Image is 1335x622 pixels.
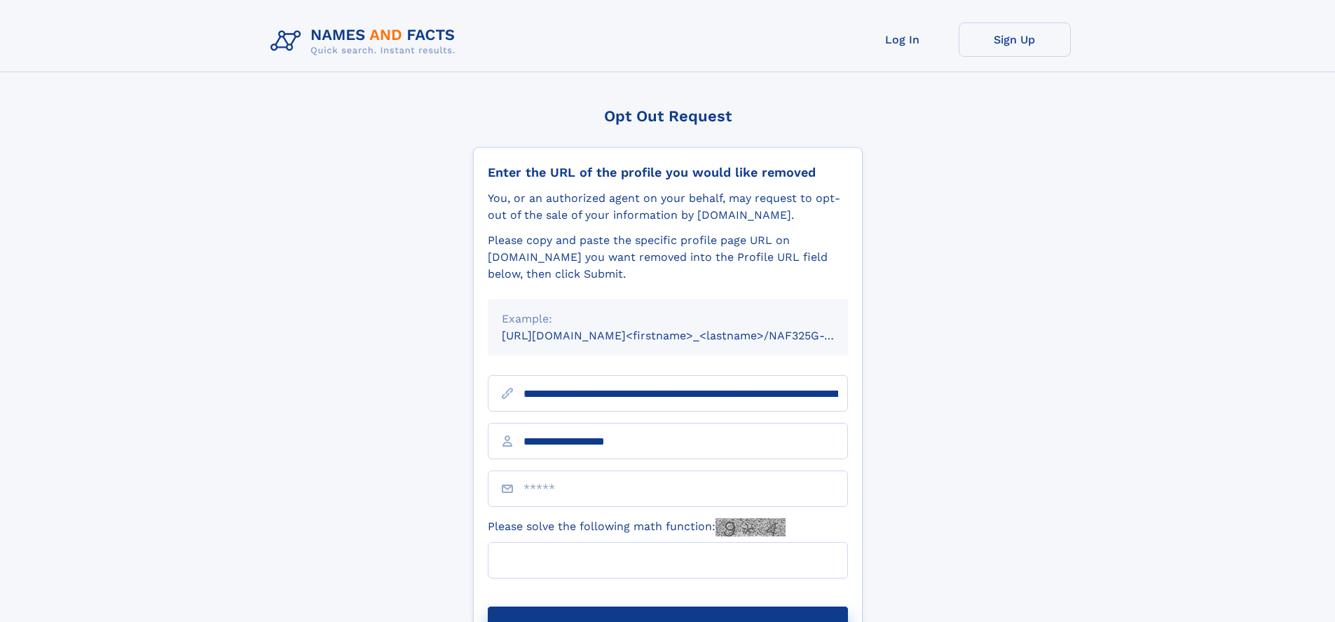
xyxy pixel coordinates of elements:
[959,22,1071,57] a: Sign Up
[847,22,959,57] a: Log In
[488,232,848,283] div: Please copy and paste the specific profile page URL on [DOMAIN_NAME] you want removed into the Pr...
[488,165,848,180] div: Enter the URL of the profile you would like removed
[488,190,848,224] div: You, or an authorized agent on your behalf, may request to opt-out of the sale of your informatio...
[502,329,875,342] small: [URL][DOMAIN_NAME]<firstname>_<lastname>/NAF325G-xxxxxxxx
[473,107,863,125] div: Opt Out Request
[488,518,786,536] label: Please solve the following math function:
[502,311,834,327] div: Example:
[265,22,467,60] img: Logo Names and Facts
